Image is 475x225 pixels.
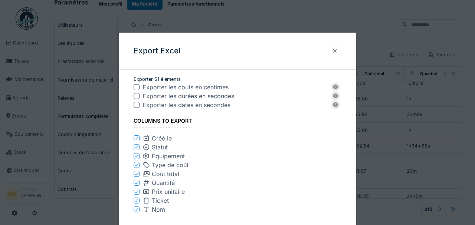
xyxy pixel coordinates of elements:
div: Type de coût [142,161,189,170]
div: Équipement [142,152,185,161]
div: Créé le [142,134,172,143]
div: Nom [142,205,165,214]
div: Exporter les durées en secondes [142,92,327,100]
div: Ticket [142,196,169,205]
h3: Export Excel [134,46,180,56]
div: Exporter les couts en centimes [142,83,327,92]
div: Statut [142,143,168,152]
div: Prix unitaire [142,188,185,196]
div: Coût total [142,170,179,179]
div: Columns to export [134,115,192,128]
div: Exporter les dates en secondes [142,100,327,109]
div: Quantité [142,179,175,188]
